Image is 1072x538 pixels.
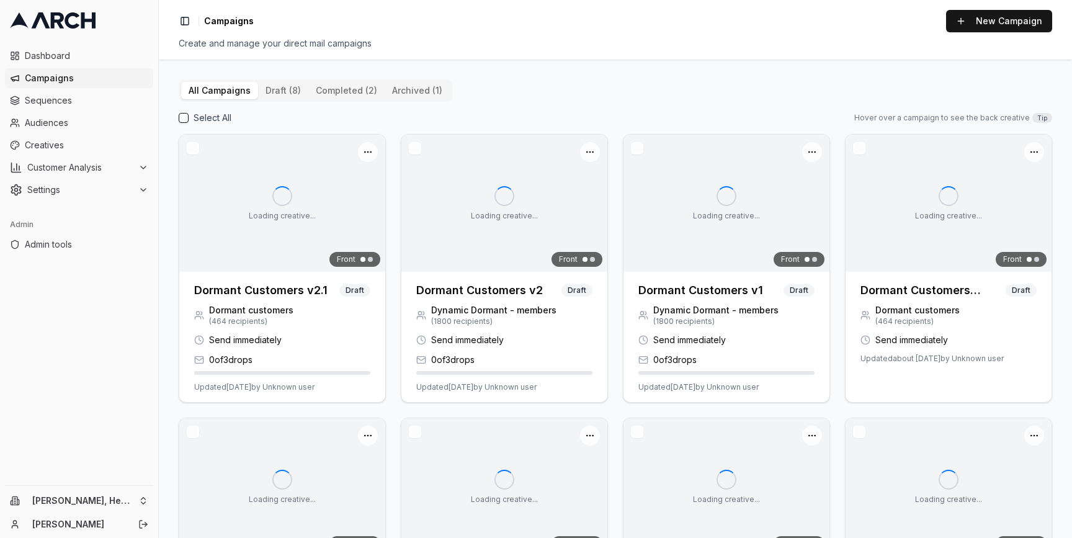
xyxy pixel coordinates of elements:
[5,491,153,511] button: [PERSON_NAME], Heating, Cooling and Drains
[915,495,982,504] p: Loading creative...
[5,91,153,110] a: Sequences
[194,382,315,392] span: Updated [DATE] by Unknown user
[32,518,125,531] a: [PERSON_NAME]
[249,211,316,221] p: Loading creative...
[27,161,133,174] span: Customer Analysis
[860,354,1004,364] span: Updated about [DATE] by Unknown user
[875,304,960,316] span: Dormant customers
[416,382,537,392] span: Updated [DATE] by Unknown user
[308,82,385,99] button: completed (2)
[209,304,293,316] span: Dormant customers
[25,117,148,129] span: Audiences
[209,334,282,346] span: Send immediately
[5,113,153,133] a: Audiences
[337,254,355,264] span: Front
[784,284,815,297] span: Draft
[1006,284,1037,297] span: Draft
[258,82,308,99] button: draft (8)
[5,135,153,155] a: Creatives
[416,282,543,299] h3: Dormant Customers v2
[854,113,1030,123] span: Hover over a campaign to see the back creative
[249,495,316,504] p: Loading creative...
[431,304,556,316] span: Dynamic Dormant - members
[5,46,153,66] a: Dashboard
[5,68,153,88] a: Campaigns
[5,180,153,200] button: Settings
[179,37,1052,50] div: Create and manage your direct mail campaigns
[27,184,133,196] span: Settings
[561,284,592,297] span: Draft
[860,282,1006,299] h3: Dormant Customers (Recurring Campaign)
[204,15,254,27] span: Campaigns
[25,139,148,151] span: Creatives
[946,10,1052,32] button: New Campaign
[5,158,153,177] button: Customer Analysis
[194,112,231,124] label: Select All
[5,215,153,235] div: Admin
[781,254,800,264] span: Front
[25,72,148,84] span: Campaigns
[209,354,252,366] span: 0 of 3 drops
[25,238,148,251] span: Admin tools
[693,495,760,504] p: Loading creative...
[693,211,760,221] p: Loading creative...
[339,284,370,297] span: Draft
[431,354,475,366] span: 0 of 3 drops
[875,316,960,326] span: ( 464 recipients)
[638,382,759,392] span: Updated [DATE] by Unknown user
[915,211,982,221] p: Loading creative...
[204,15,254,27] nav: breadcrumb
[385,82,450,99] button: archived (1)
[653,316,779,326] span: ( 1800 recipients)
[25,94,148,107] span: Sequences
[5,235,153,254] a: Admin tools
[431,316,556,326] span: ( 1800 recipients)
[209,316,293,326] span: ( 464 recipients)
[25,50,148,62] span: Dashboard
[875,334,948,346] span: Send immediately
[653,334,726,346] span: Send immediately
[32,495,133,506] span: [PERSON_NAME], Heating, Cooling and Drains
[559,254,578,264] span: Front
[194,282,328,299] h3: Dormant Customers v2.1
[471,495,538,504] p: Loading creative...
[653,354,697,366] span: 0 of 3 drops
[1003,254,1022,264] span: Front
[653,304,779,316] span: Dynamic Dormant - members
[638,282,763,299] h3: Dormant Customers v1
[431,334,504,346] span: Send immediately
[181,82,258,99] button: All Campaigns
[135,516,152,533] button: Log out
[1032,113,1052,123] span: Tip
[471,211,538,221] p: Loading creative...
